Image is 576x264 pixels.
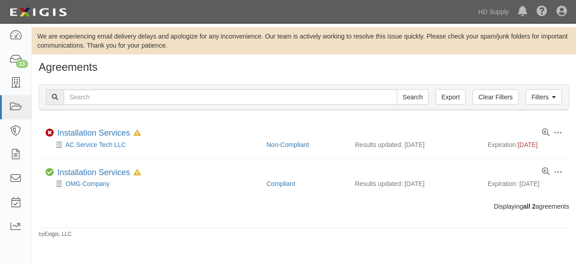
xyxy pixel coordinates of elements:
[45,140,260,149] div: AC Service Tech LLC
[488,179,563,188] div: Expiration: [DATE]
[64,89,397,105] input: Search
[474,3,513,21] a: HD Supply
[488,140,563,149] div: Expiration:
[65,141,126,148] a: AC Service Tech LLC
[57,168,130,177] a: Installation Services
[518,141,538,148] span: [DATE]
[16,60,28,68] div: 13
[542,129,550,137] a: View results summary
[266,141,309,148] a: Non-Compliant
[523,203,536,210] b: all 2
[436,89,466,105] a: Export
[57,128,130,137] a: Installation Services
[134,130,141,137] i: In Default since 07/04/2025
[526,89,562,105] a: Filters
[32,32,576,50] div: We are experiencing email delivery delays and apologize for any inconvenience. Our team is active...
[65,180,110,187] a: OMG Company
[39,230,72,238] small: by
[45,168,54,176] i: Compliant
[355,140,474,149] div: Results updated: [DATE]
[57,168,141,178] div: Installation Services
[472,89,518,105] a: Clear Filters
[45,129,54,137] i: Non-Compliant
[536,6,547,17] i: Help Center - Complianz
[32,202,576,211] div: Displaying agreements
[57,128,141,138] div: Installation Services
[266,180,295,187] a: Compliant
[355,179,474,188] div: Results updated: [DATE]
[45,231,72,237] a: Exigis, LLC
[39,61,569,73] h1: Agreements
[45,179,260,188] div: OMG Company
[397,89,429,105] input: Search
[134,170,141,176] i: In Default since 08/05/2025
[542,168,550,176] a: View results summary
[7,4,70,20] img: logo-5460c22ac91f19d4615b14bd174203de0afe785f0fc80cf4dbbc73dc1793850b.png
